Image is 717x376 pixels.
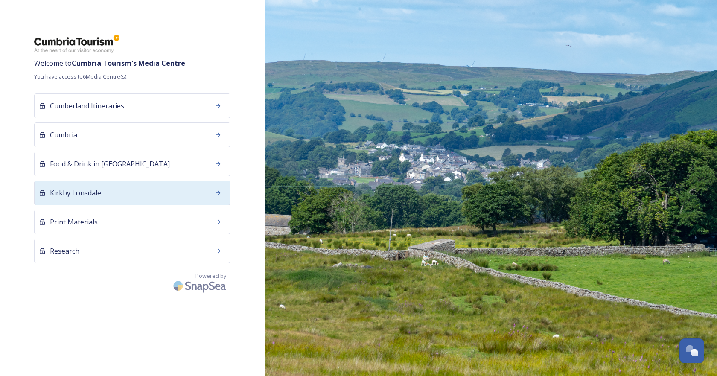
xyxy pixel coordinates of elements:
span: Cumbria [50,130,77,140]
img: ct_logo.png [34,34,119,54]
strong: Cumbria Tourism 's Media Centre [72,58,185,68]
span: Kirkby Lonsdale [50,188,101,198]
span: Welcome to [34,58,230,68]
span: You have access to 6 Media Centre(s). [34,73,230,81]
a: Research [34,239,230,268]
span: Print Materials [50,217,98,227]
button: Open Chat [679,338,704,363]
a: Print Materials [34,210,230,239]
a: Cumbria [34,122,230,152]
img: SnapSea Logo [171,276,230,296]
span: Powered by [195,272,226,280]
a: Food & Drink in [GEOGRAPHIC_DATA] [34,152,230,181]
span: Research [50,246,79,256]
span: Food & Drink in [GEOGRAPHIC_DATA] [50,159,170,169]
a: Kirkby Lonsdale [34,181,230,210]
a: Cumberland Itineraries [34,93,230,122]
span: Cumberland Itineraries [50,101,124,111]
